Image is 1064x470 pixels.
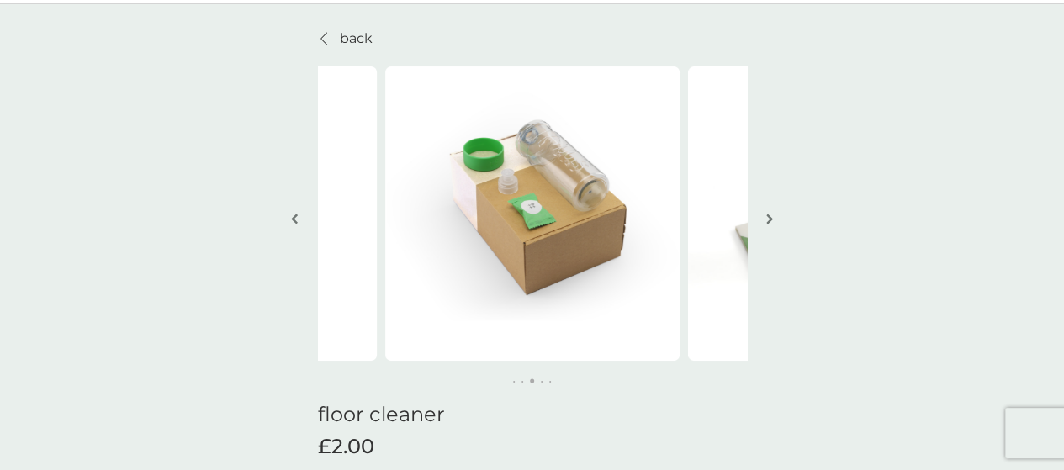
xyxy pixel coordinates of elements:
[318,28,373,50] a: back
[291,213,298,225] img: left-arrow.svg
[318,435,374,459] span: £2.00
[318,403,747,427] h1: floor cleaner
[766,213,773,225] img: right-arrow.svg
[340,28,373,50] p: back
